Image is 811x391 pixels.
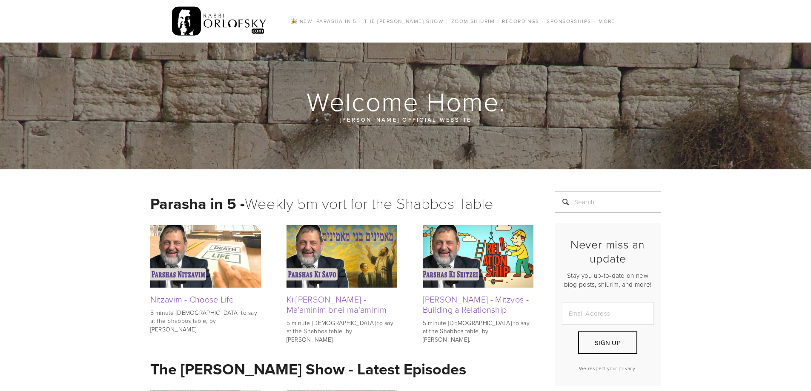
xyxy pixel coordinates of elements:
a: The [PERSON_NAME] Show [361,16,447,27]
span: Sign Up [595,338,621,347]
p: 5 minute [DEMOGRAPHIC_DATA] to say at the Shabbos table, by [PERSON_NAME]. [423,319,533,344]
h2: Never miss an update [562,237,654,265]
img: Nitzavim - Choose Life [150,225,261,287]
span: / [594,17,596,25]
span: / [446,17,448,25]
p: 5 minute [DEMOGRAPHIC_DATA] to say at the Shabbos table, by [PERSON_NAME]. [150,308,261,334]
button: Sign Up [578,331,637,354]
input: Email Address [562,302,654,325]
a: More [596,16,618,27]
a: Recordings [499,16,542,27]
p: We respect your privacy. [562,365,654,372]
a: Zoom Shiurim [449,16,497,27]
strong: Parasha in 5 - [150,192,245,214]
h1: Welcome Home. [150,88,662,115]
a: Nitzavim - Choose Life [150,293,234,305]
input: Search [555,191,661,213]
h1: Weekly 5m vort for the Shabbos Table [150,191,533,215]
span: / [359,17,361,25]
img: Ki Seitzei - Mitzvos - Building a Relationship [423,225,533,287]
img: Ki Savo - Ma'aminim bnei ma'aminim [287,225,397,287]
p: [PERSON_NAME] official website [201,115,610,124]
a: [PERSON_NAME] - Mitzvos - Building a Relationship [423,293,529,315]
a: 🎉 NEW! Parasha in 5 [288,16,359,27]
span: / [542,17,544,25]
a: Ki [PERSON_NAME] - Ma'aminim bnei ma'aminim [287,293,387,315]
strong: The [PERSON_NAME] Show - Latest Episodes [150,358,466,380]
p: Stay you up-to-date on new blog posts, shiurim, and more! [562,271,654,289]
span: / [497,17,499,25]
p: 5 minute [DEMOGRAPHIC_DATA] to say at the Shabbos table, by [PERSON_NAME]. [287,319,397,344]
img: RabbiOrlofsky.com [172,5,267,38]
a: Sponsorships [544,16,593,27]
